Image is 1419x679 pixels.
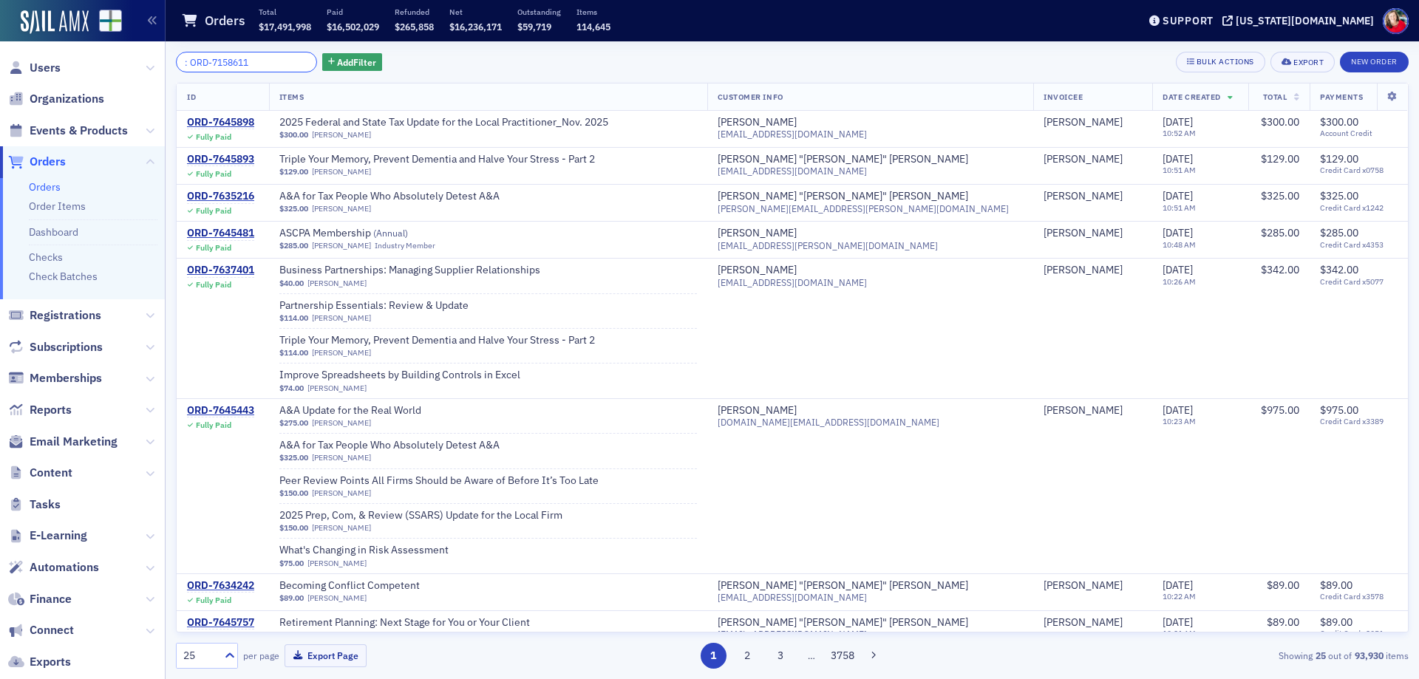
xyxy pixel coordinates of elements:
[30,339,103,355] span: Subscriptions
[99,10,122,33] img: SailAMX
[29,180,61,194] a: Orders
[279,439,500,452] a: A&A for Tax People Who Absolutely Detest A&A
[734,643,760,669] button: 2
[279,509,562,522] span: 2025 Prep, Com, & Review (SSARS) Update for the Local Firm
[279,616,530,629] span: Retirement Planning: Next Stage for You or Your Client
[279,579,466,593] a: Becoming Conflict Competent
[718,166,867,177] span: [EMAIL_ADDRESS][DOMAIN_NAME]
[1163,591,1196,601] time: 10:22 AM
[279,313,308,323] span: $114.00
[449,7,502,17] p: Net
[1270,52,1335,72] button: Export
[1163,226,1193,239] span: [DATE]
[718,129,867,140] span: [EMAIL_ADDRESS][DOMAIN_NAME]
[279,116,608,129] a: 2025 Federal and State Tax Update for the Local Practitioner_Nov. 2025
[1163,165,1196,175] time: 10:51 AM
[1236,14,1374,27] div: [US_STATE][DOMAIN_NAME]
[517,21,551,33] span: $59,719
[1044,116,1142,129] span: Charlotte Magner
[327,7,379,17] p: Paid
[196,420,231,430] div: Fully Paid
[1044,616,1123,629] a: [PERSON_NAME]
[1320,592,1398,601] span: Credit Card x3578
[30,60,61,76] span: Users
[187,227,254,240] div: ORD-7645481
[1320,403,1358,417] span: $975.00
[21,10,89,34] a: SailAMX
[718,227,797,240] a: [PERSON_NAME]
[8,465,72,481] a: Content
[1044,264,1123,277] div: [PERSON_NAME]
[279,92,304,102] span: Items
[8,434,118,450] a: Email Marketing
[8,339,103,355] a: Subscriptions
[187,153,254,166] a: ORD-7645893
[89,10,122,35] a: View Homepage
[8,370,102,386] a: Memberships
[30,622,74,638] span: Connect
[1044,579,1123,593] div: [PERSON_NAME]
[187,264,254,277] div: ORD-7637401
[8,91,104,107] a: Organizations
[279,559,304,568] span: $75.00
[30,91,104,107] span: Organizations
[718,616,968,629] a: [PERSON_NAME] "[PERSON_NAME]" [PERSON_NAME]
[1313,649,1328,662] strong: 25
[196,243,231,253] div: Fully Paid
[8,60,61,76] a: Users
[187,579,254,593] a: ORD-7634242
[279,348,308,358] span: $114.00
[8,654,71,670] a: Exports
[1044,227,1123,240] div: [PERSON_NAME]
[8,622,74,638] a: Connect
[30,591,72,607] span: Finance
[449,21,502,33] span: $16,236,171
[196,596,231,605] div: Fully Paid
[187,404,254,417] a: ORD-7645443
[1044,616,1142,629] span: Joe Starnes
[279,279,304,288] span: $40.00
[279,153,595,166] a: Triple Your Memory, Prevent Dementia and Halve Your Stress - Part 2
[279,404,466,417] span: A&A Update for the Real World
[279,130,308,140] span: $300.00
[196,280,231,290] div: Fully Paid
[1222,16,1379,26] button: [US_STATE][DOMAIN_NAME]
[279,418,308,428] span: $275.00
[375,241,435,250] div: Industry Member
[29,270,98,283] a: Check Batches
[1320,615,1352,629] span: $89.00
[307,559,367,568] a: [PERSON_NAME]
[1163,615,1193,629] span: [DATE]
[279,264,540,277] span: Business Partnerships: Managing Supplier Relationships
[187,616,254,629] a: ORD-7645757
[30,559,99,576] span: Automations
[205,12,245,30] h1: Orders
[279,453,308,463] span: $325.00
[1044,579,1142,593] span: Angie Dixon
[187,190,254,203] a: ORD-7635216
[279,383,304,393] span: $74.00
[1163,92,1220,102] span: Date Created
[768,643,794,669] button: 3
[1044,190,1123,203] div: [PERSON_NAME]
[279,190,500,203] span: A&A for Tax People Who Absolutely Detest A&A
[279,204,308,214] span: $325.00
[312,130,371,140] a: [PERSON_NAME]
[1044,190,1142,203] span: Trey Michael
[8,123,128,139] a: Events & Products
[279,630,304,640] span: $89.00
[1320,189,1358,202] span: $325.00
[312,167,371,177] a: [PERSON_NAME]
[183,648,216,663] div: 25
[718,264,797,277] div: [PERSON_NAME]
[243,649,279,662] label: per page
[279,523,308,533] span: $150.00
[1044,404,1123,417] div: [PERSON_NAME]
[196,132,231,142] div: Fully Paid
[8,497,61,513] a: Tasks
[718,153,968,166] a: [PERSON_NAME] "[PERSON_NAME]" [PERSON_NAME]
